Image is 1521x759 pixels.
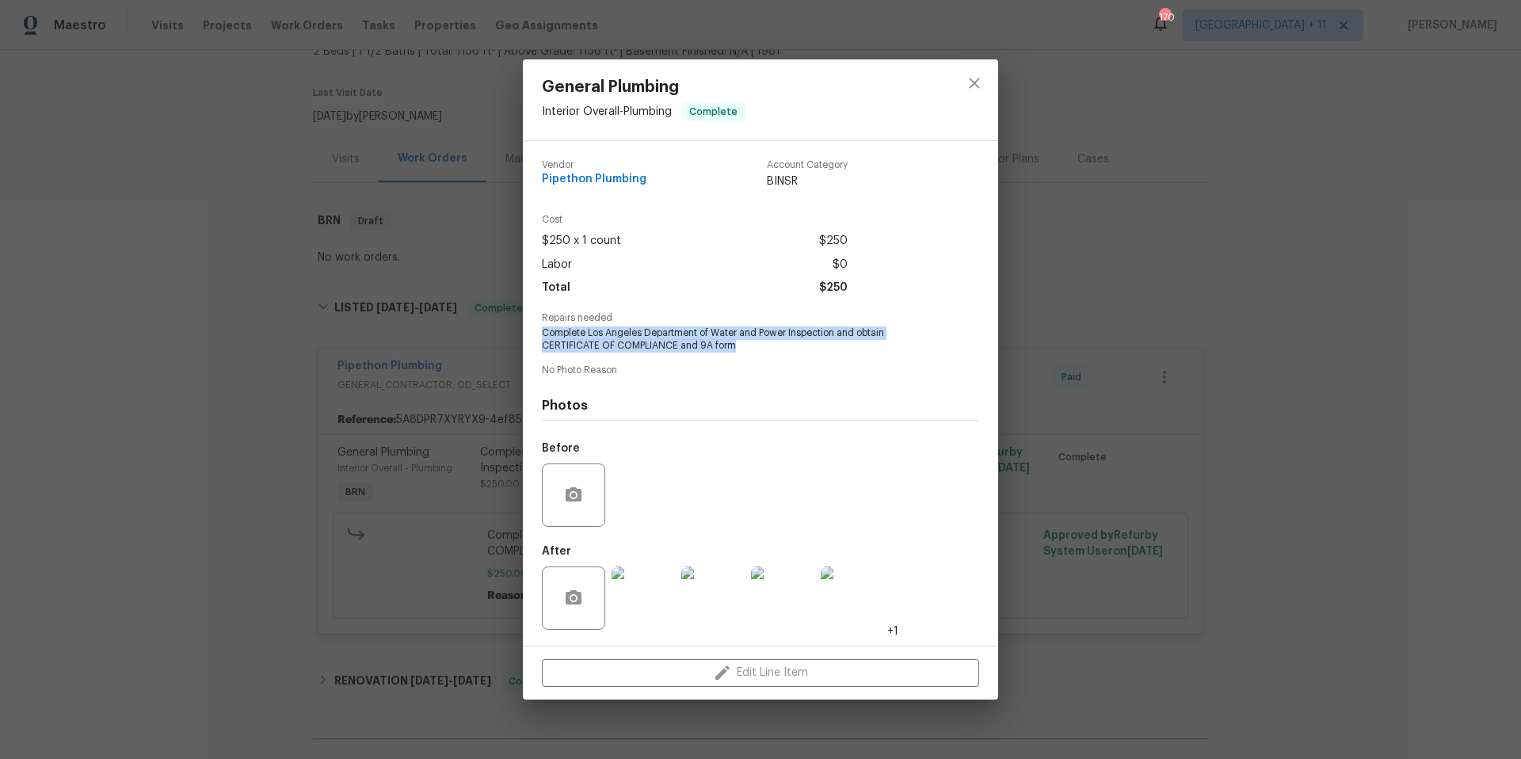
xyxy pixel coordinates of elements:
span: $250 x 1 count [542,230,621,253]
span: +1 [887,624,898,639]
span: Pipethon Plumbing [542,174,646,185]
h4: Photos [542,398,979,414]
span: Vendor [542,160,646,170]
span: BINSR [767,174,848,189]
span: Complete Los Angeles Department of Water and Power Inspection and obtain CERTIFICATE OF COMPLIANC... [542,326,936,353]
span: $0 [833,254,848,277]
span: General Plumbing [542,78,745,96]
h5: After [542,546,571,557]
div: 170 [1159,10,1170,25]
span: Labor [542,254,572,277]
span: Account Category [767,160,848,170]
span: Interior Overall - Plumbing [542,106,672,117]
span: No Photo Reason [542,365,979,376]
button: close [955,64,993,102]
span: Complete [683,104,744,120]
span: $250 [819,230,848,253]
span: Cost [542,215,848,225]
h5: Before [542,443,580,454]
span: $250 [819,277,848,299]
span: Total [542,277,570,299]
span: Repairs needed [542,313,979,323]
